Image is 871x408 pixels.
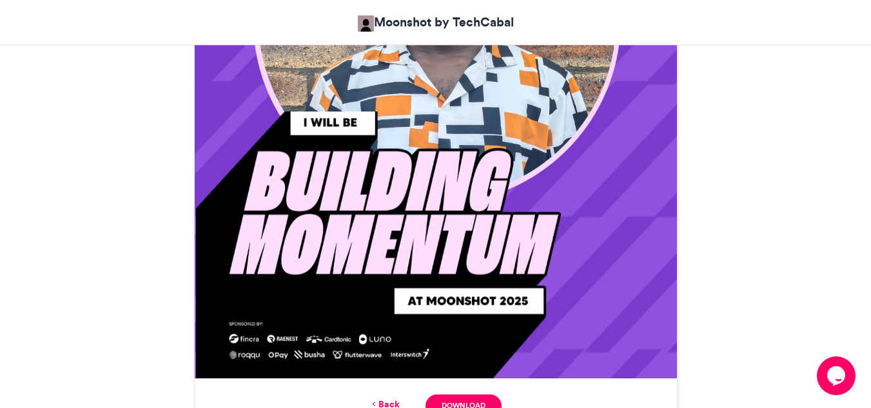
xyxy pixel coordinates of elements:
[358,13,514,32] a: Moonshot by TechCabal
[817,356,858,395] iframe: chat widget
[358,15,374,32] img: Moonshot by TechCabal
